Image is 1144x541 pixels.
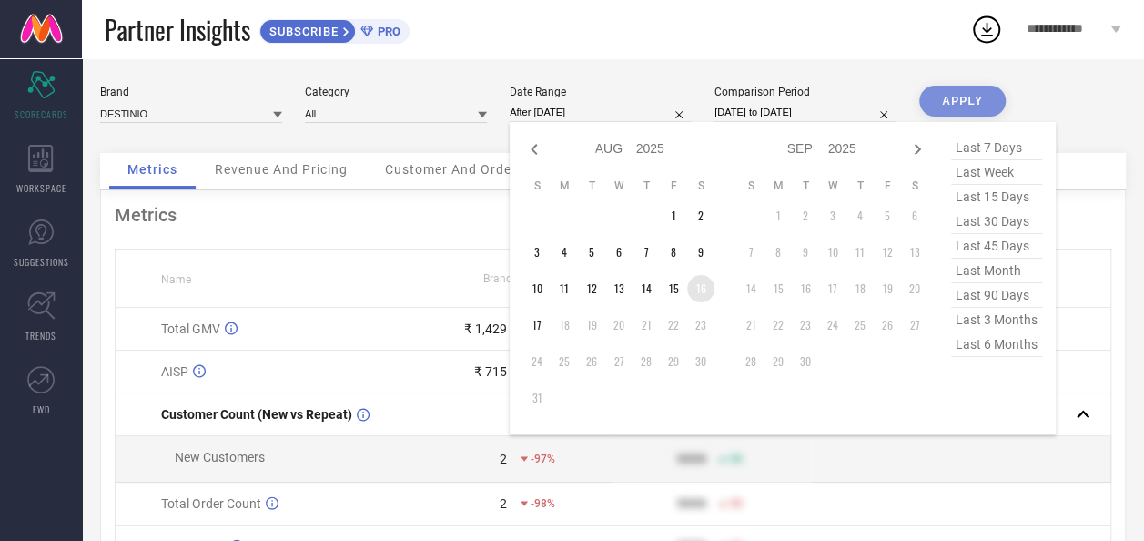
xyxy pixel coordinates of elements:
[792,311,819,339] td: Tue Sep 23 2025
[523,179,551,193] th: Sunday
[510,86,692,98] div: Date Range
[951,209,1042,234] span: last 30 days
[551,275,578,302] td: Mon Aug 11 2025
[764,275,792,302] td: Mon Sep 15 2025
[729,453,742,465] span: 50
[660,348,687,375] td: Fri Aug 29 2025
[523,384,551,412] td: Sun Aug 31 2025
[764,202,792,230] td: Mon Sep 01 2025
[951,259,1042,283] span: last month
[660,239,687,266] td: Fri Aug 08 2025
[737,179,764,193] th: Sunday
[500,452,507,466] div: 2
[764,239,792,266] td: Mon Sep 08 2025
[660,275,687,302] td: Fri Aug 15 2025
[874,239,901,266] td: Fri Sep 12 2025
[901,179,928,193] th: Saturday
[687,348,714,375] td: Sat Aug 30 2025
[687,239,714,266] td: Sat Aug 09 2025
[792,239,819,266] td: Tue Sep 09 2025
[483,272,543,285] span: Brand Value
[523,138,545,160] div: Previous month
[792,348,819,375] td: Tue Sep 30 2025
[846,311,874,339] td: Thu Sep 25 2025
[737,348,764,375] td: Sun Sep 28 2025
[764,311,792,339] td: Mon Sep 22 2025
[633,239,660,266] td: Thu Aug 07 2025
[660,179,687,193] th: Friday
[175,450,265,464] span: New Customers
[115,204,1111,226] div: Metrics
[15,107,68,121] span: SCORECARDS
[951,308,1042,332] span: last 3 months
[605,275,633,302] td: Wed Aug 13 2025
[523,311,551,339] td: Sun Aug 17 2025
[161,322,220,336] span: Total GMV
[901,202,928,230] td: Sat Sep 06 2025
[605,179,633,193] th: Wednesday
[605,239,633,266] td: Wed Aug 06 2025
[901,239,928,266] td: Sat Sep 13 2025
[259,15,410,44] a: SUBSCRIBEPRO
[874,311,901,339] td: Fri Sep 26 2025
[846,275,874,302] td: Thu Sep 18 2025
[737,275,764,302] td: Sun Sep 14 2025
[970,13,1003,46] div: Open download list
[523,348,551,375] td: Sun Aug 24 2025
[531,497,555,510] span: -98%
[127,162,177,177] span: Metrics
[819,239,846,266] td: Wed Sep 10 2025
[874,275,901,302] td: Fri Sep 19 2025
[874,202,901,230] td: Fri Sep 05 2025
[578,179,605,193] th: Tuesday
[901,311,928,339] td: Sat Sep 27 2025
[846,202,874,230] td: Thu Sep 04 2025
[687,275,714,302] td: Sat Aug 16 2025
[792,275,819,302] td: Tue Sep 16 2025
[633,275,660,302] td: Thu Aug 14 2025
[260,25,343,38] span: SUBSCRIBE
[792,202,819,230] td: Tue Sep 02 2025
[523,239,551,266] td: Sun Aug 03 2025
[951,160,1042,185] span: last week
[523,275,551,302] td: Sun Aug 10 2025
[676,452,705,466] div: 9999
[874,179,901,193] th: Friday
[161,364,188,379] span: AISP
[633,348,660,375] td: Thu Aug 28 2025
[551,311,578,339] td: Mon Aug 18 2025
[951,234,1042,259] span: last 45 days
[687,311,714,339] td: Sat Aug 23 2025
[215,162,348,177] span: Revenue And Pricing
[819,179,846,193] th: Wednesday
[578,311,605,339] td: Tue Aug 19 2025
[16,181,66,195] span: WORKSPACE
[605,311,633,339] td: Wed Aug 20 2025
[714,103,896,122] input: Select comparison period
[687,202,714,230] td: Sat Aug 02 2025
[764,348,792,375] td: Mon Sep 29 2025
[901,275,928,302] td: Sat Sep 20 2025
[551,239,578,266] td: Mon Aug 04 2025
[729,497,742,510] span: 50
[660,311,687,339] td: Fri Aug 22 2025
[551,179,578,193] th: Monday
[819,202,846,230] td: Wed Sep 03 2025
[500,496,507,511] div: 2
[33,403,50,416] span: FWD
[578,348,605,375] td: Tue Aug 26 2025
[792,179,819,193] th: Tuesday
[578,239,605,266] td: Tue Aug 05 2025
[737,239,764,266] td: Sun Sep 07 2025
[846,179,874,193] th: Thursday
[951,283,1042,308] span: last 90 days
[633,311,660,339] td: Thu Aug 21 2025
[105,11,250,48] span: Partner Insights
[687,179,714,193] th: Saturday
[474,364,507,379] div: ₹ 715
[846,239,874,266] td: Thu Sep 11 2025
[819,311,846,339] td: Wed Sep 24 2025
[25,329,56,342] span: TRENDS
[305,86,487,98] div: Category
[737,311,764,339] td: Sun Sep 21 2025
